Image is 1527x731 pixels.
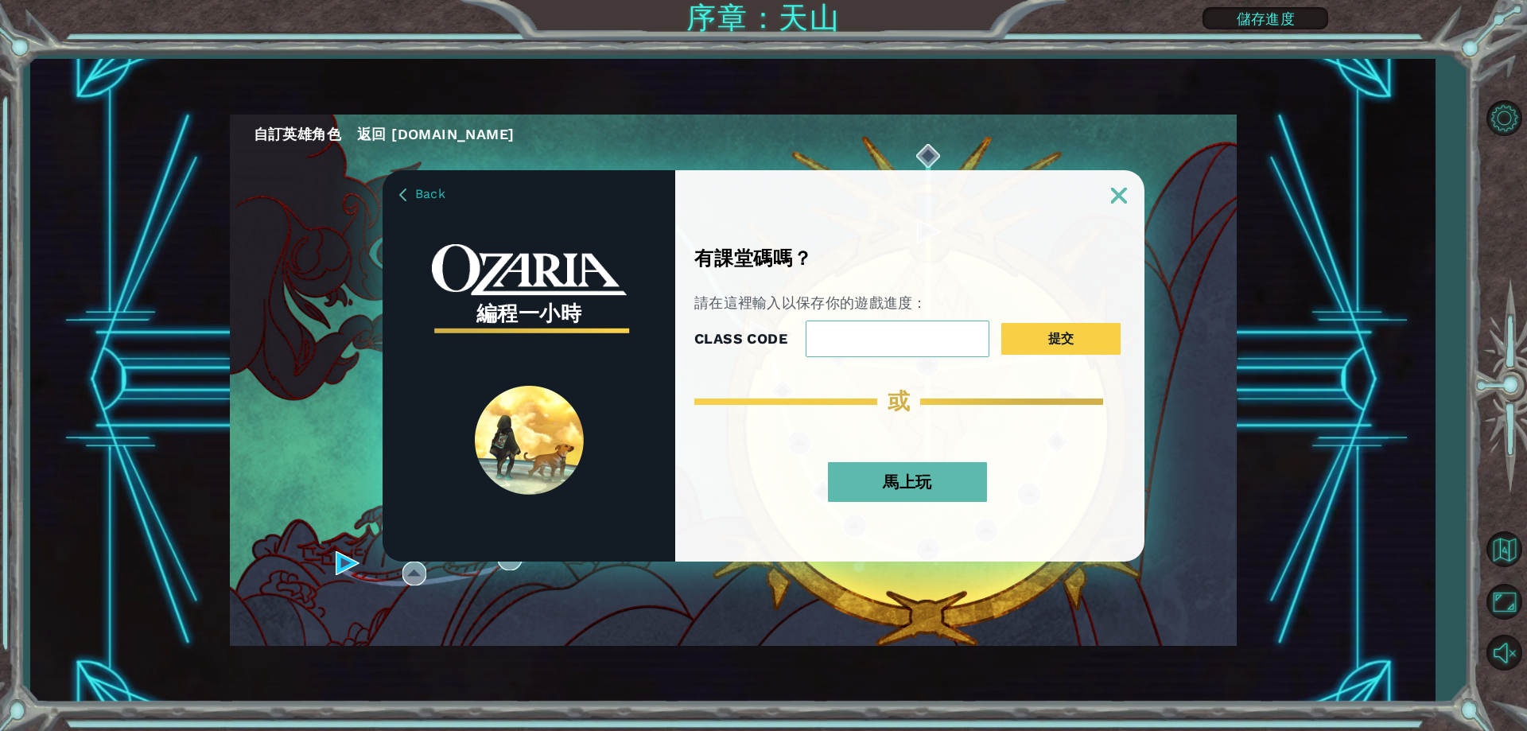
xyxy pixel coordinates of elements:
[1111,188,1127,204] img: ExitButton_Dusk.png
[828,462,987,502] button: 馬上玩
[694,294,1039,313] p: 請在這裡輸入以保存你的遊戲進度：
[694,247,891,270] h1: 有課堂碼嗎？
[399,189,406,201] img: BackArrow_Dusk.png
[694,327,787,351] label: CLASS CODE
[415,186,445,201] span: Back
[475,386,584,495] img: SpiritLandReveal.png
[432,244,627,296] img: whiteOzariaWordmark.png
[1001,323,1121,355] button: 提交
[888,388,911,414] span: 或
[432,296,627,331] h3: 編程一小時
